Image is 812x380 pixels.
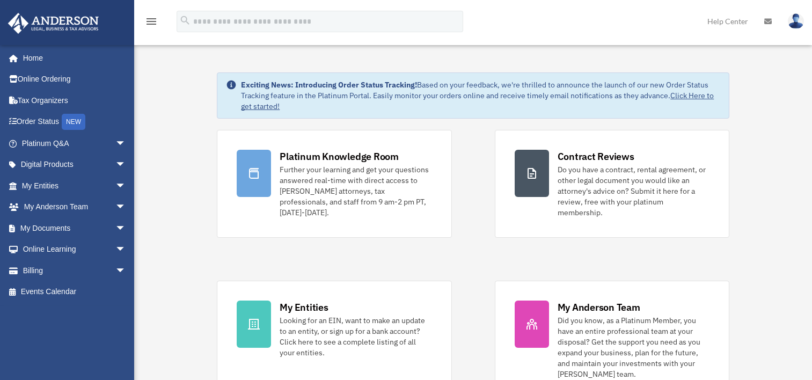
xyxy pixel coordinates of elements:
[8,239,142,260] a: Online Learningarrow_drop_down
[145,19,158,28] a: menu
[558,301,640,314] div: My Anderson Team
[8,281,142,303] a: Events Calendar
[558,164,709,218] div: Do you have a contract, rental agreement, or other legal document you would like an attorney's ad...
[280,301,328,314] div: My Entities
[280,164,431,218] div: Further your learning and get your questions answered real-time with direct access to [PERSON_NAM...
[280,150,399,163] div: Platinum Knowledge Room
[241,80,417,90] strong: Exciting News: Introducing Order Status Tracking!
[115,154,137,176] span: arrow_drop_down
[8,175,142,196] a: My Entitiesarrow_drop_down
[145,15,158,28] i: menu
[8,154,142,176] a: Digital Productsarrow_drop_down
[115,217,137,239] span: arrow_drop_down
[495,130,729,238] a: Contract Reviews Do you have a contract, rental agreement, or other legal document you would like...
[8,90,142,111] a: Tax Organizers
[115,133,137,155] span: arrow_drop_down
[62,114,85,130] div: NEW
[8,47,137,69] a: Home
[8,260,142,281] a: Billingarrow_drop_down
[8,111,142,133] a: Order StatusNEW
[5,13,102,34] img: Anderson Advisors Platinum Portal
[8,217,142,239] a: My Documentsarrow_drop_down
[115,175,137,197] span: arrow_drop_down
[8,133,142,154] a: Platinum Q&Aarrow_drop_down
[115,196,137,218] span: arrow_drop_down
[241,79,720,112] div: Based on your feedback, we're thrilled to announce the launch of our new Order Status Tracking fe...
[115,260,137,282] span: arrow_drop_down
[558,315,709,379] div: Did you know, as a Platinum Member, you have an entire professional team at your disposal? Get th...
[8,196,142,218] a: My Anderson Teamarrow_drop_down
[217,130,451,238] a: Platinum Knowledge Room Further your learning and get your questions answered real-time with dire...
[788,13,804,29] img: User Pic
[558,150,634,163] div: Contract Reviews
[8,69,142,90] a: Online Ordering
[179,14,191,26] i: search
[280,315,431,358] div: Looking for an EIN, want to make an update to an entity, or sign up for a bank account? Click her...
[241,91,714,111] a: Click Here to get started!
[115,239,137,261] span: arrow_drop_down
